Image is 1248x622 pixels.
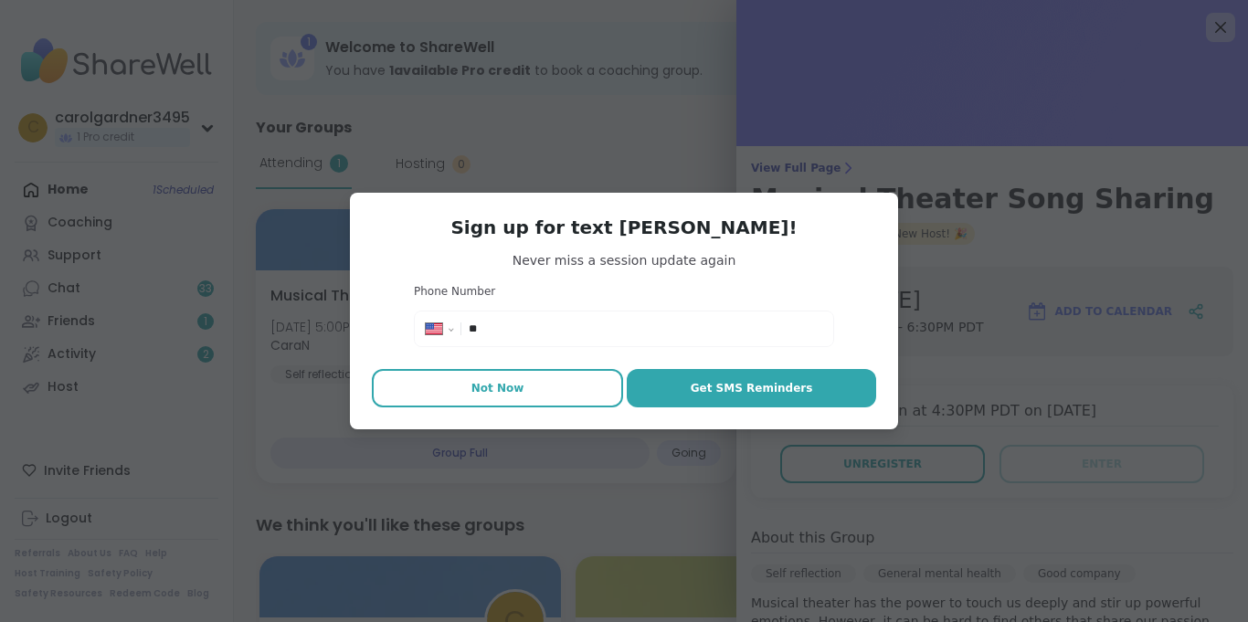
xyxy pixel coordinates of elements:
[426,323,442,334] img: United States
[372,215,876,240] h3: Sign up for text [PERSON_NAME]!
[372,251,876,269] span: Never miss a session update again
[372,369,623,407] button: Not Now
[471,380,524,396] span: Not Now
[691,380,813,396] span: Get SMS Reminders
[414,284,834,300] h3: Phone Number
[627,369,876,407] button: Get SMS Reminders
